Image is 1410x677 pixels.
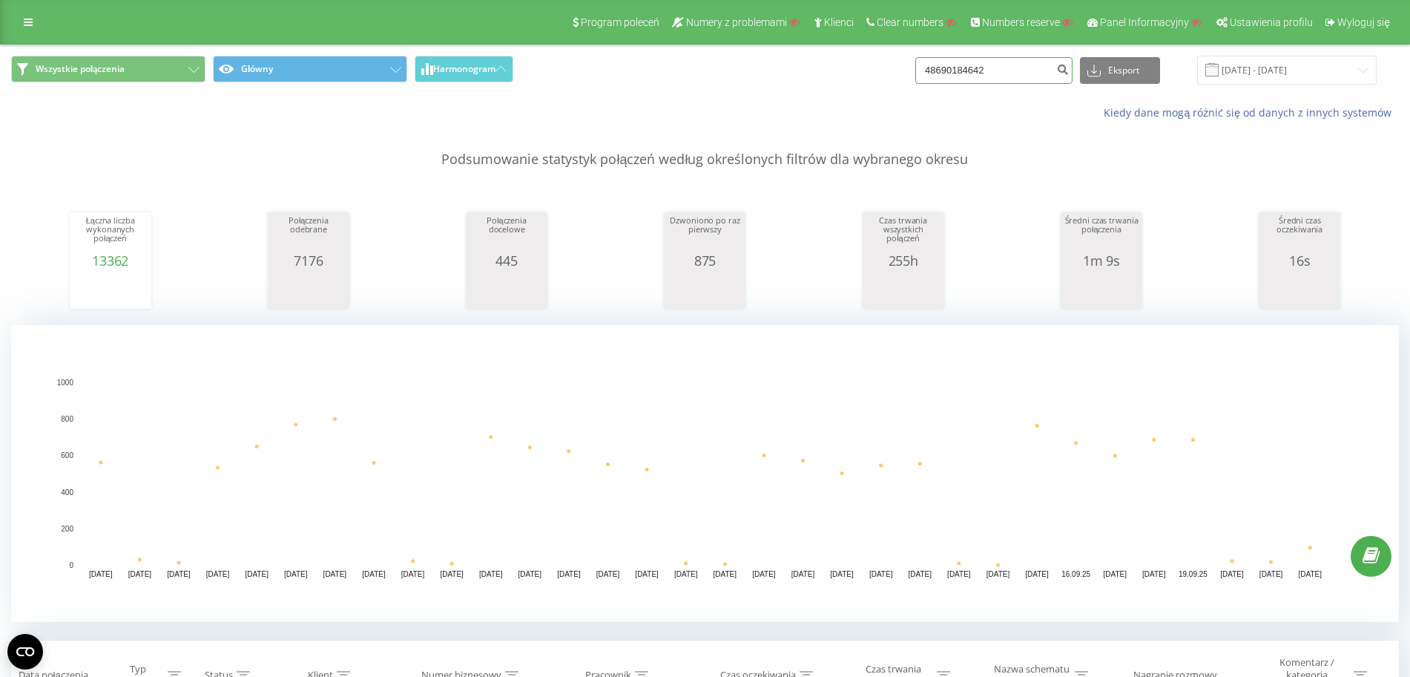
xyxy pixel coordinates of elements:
[73,216,148,253] div: Łączna liczba wykonanych połączeń
[11,325,1399,622] svg: A chart.
[1262,268,1337,313] svg: A chart.
[915,57,1073,84] input: Wyszukiwanie według numeru
[830,570,854,578] text: [DATE]
[1142,570,1166,578] text: [DATE]
[401,570,425,578] text: [DATE]
[470,268,544,313] svg: A chart.
[668,253,742,268] div: 875
[947,570,971,578] text: [DATE]
[415,56,513,82] button: Harmonogram
[69,561,73,569] text: 0
[866,253,940,268] div: 255h
[245,570,269,578] text: [DATE]
[11,56,205,82] button: Wszystkie połączenia
[61,415,73,423] text: 800
[61,488,73,497] text: 400
[36,63,125,75] span: Wszystkie połączenia
[433,64,495,74] span: Harmonogram
[668,216,742,253] div: Dzwoniono po raz pierwszy
[61,452,73,460] text: 600
[470,253,544,268] div: 445
[866,216,940,253] div: Czas trwania wszystkich połączeń
[1220,570,1244,578] text: [DATE]
[57,379,74,387] text: 1000
[686,16,787,28] span: Numery z problemami
[1230,16,1313,28] span: Ustawienia profilu
[440,570,464,578] text: [DATE]
[61,525,73,533] text: 200
[824,16,854,28] span: Klienci
[557,570,581,578] text: [DATE]
[11,120,1399,169] p: Podsumowanie statystyk połączeń według określonych filtrów dla wybranego okresu
[518,570,542,578] text: [DATE]
[1262,216,1337,253] div: Średni czas oczekiwania
[213,56,407,82] button: Główny
[271,268,346,313] svg: A chart.
[1298,570,1322,578] text: [DATE]
[206,570,230,578] text: [DATE]
[284,570,308,578] text: [DATE]
[1103,570,1127,578] text: [DATE]
[668,268,742,313] svg: A chart.
[128,570,152,578] text: [DATE]
[271,253,346,268] div: 7176
[869,570,893,578] text: [DATE]
[1064,216,1139,253] div: Średni czas trwania połączenia
[866,268,940,313] svg: A chart.
[1179,570,1208,578] text: 19.09.25
[89,570,113,578] text: [DATE]
[674,570,698,578] text: [DATE]
[1104,105,1399,120] a: Kiedy dane mogą różnić się od danych z innych systemów
[362,570,386,578] text: [DATE]
[581,16,659,28] span: Program poleceń
[986,570,1010,578] text: [DATE]
[1064,253,1139,268] div: 1m 9s
[73,253,148,268] div: 13362
[752,570,776,578] text: [DATE]
[323,570,347,578] text: [DATE]
[1080,57,1160,84] button: Eksport
[479,570,503,578] text: [DATE]
[1100,16,1189,28] span: Panel Informacyjny
[982,16,1060,28] span: Numbers reserve
[1025,570,1049,578] text: [DATE]
[1064,268,1139,313] svg: A chart.
[1262,253,1337,268] div: 16s
[1337,16,1390,28] span: Wyloguj się
[791,570,815,578] text: [DATE]
[1259,570,1283,578] text: [DATE]
[167,570,191,578] text: [DATE]
[714,570,737,578] text: [DATE]
[909,570,932,578] text: [DATE]
[635,570,659,578] text: [DATE]
[1061,570,1090,578] text: 16.09.25
[271,216,346,253] div: Połączenia odebrane
[470,216,544,253] div: Połączenia docelowe
[877,16,943,28] span: Clear numbers
[7,634,43,670] button: Open CMP widget
[596,570,620,578] text: [DATE]
[73,268,148,313] svg: A chart.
